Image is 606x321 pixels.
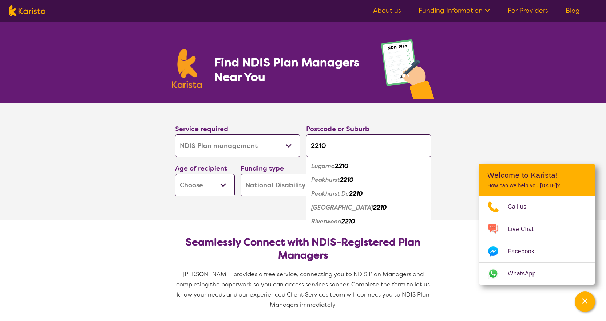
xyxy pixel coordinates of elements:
[508,201,535,212] span: Call us
[419,6,490,15] a: Funding Information
[373,204,387,211] em: 2210
[479,196,595,285] ul: Choose channel
[310,215,428,228] div: Riverwood 2210
[311,190,349,197] em: Peakhurst Dc
[311,176,340,184] em: Peakhurst
[381,39,434,103] img: plan-management
[349,190,363,197] em: 2210
[508,246,543,257] span: Facebook
[172,49,202,88] img: Karista logo
[340,176,353,184] em: 2210
[508,6,548,15] a: For Providers
[479,164,595,285] div: Channel Menu
[310,187,428,201] div: Peakhurst Dc 2210
[9,5,45,16] img: Karista logo
[311,204,373,211] em: [GEOGRAPHIC_DATA]
[310,159,428,173] div: Lugarno 2210
[508,268,544,279] span: WhatsApp
[373,6,401,15] a: About us
[181,236,425,262] h2: Seamlessly Connect with NDIS-Registered Plan Managers
[335,162,348,170] em: 2210
[566,6,580,15] a: Blog
[311,218,341,225] em: Riverwood
[175,164,227,173] label: Age of recipient
[310,201,428,215] div: Peakhurst Heights 2210
[479,263,595,285] a: Web link opens in a new tab.
[176,270,431,309] span: [PERSON_NAME] provides a free service, connecting you to NDIS Plan Managers and completing the pa...
[241,164,284,173] label: Funding type
[306,125,369,133] label: Postcode or Suburb
[575,291,595,312] button: Channel Menu
[311,162,335,170] em: Lugarno
[487,171,586,180] h2: Welcome to Karista!
[508,224,542,235] span: Live Chat
[341,218,355,225] em: 2210
[310,173,428,187] div: Peakhurst 2210
[214,55,366,84] h1: Find NDIS Plan Managers Near You
[175,125,228,133] label: Service required
[487,183,586,189] p: How can we help you [DATE]?
[306,134,431,157] input: Type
